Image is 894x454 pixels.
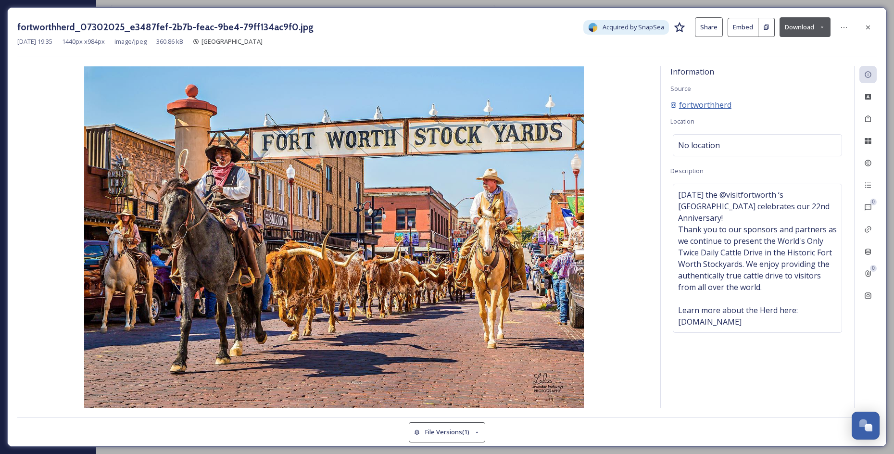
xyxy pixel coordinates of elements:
button: File Versions(1) [409,422,486,442]
h3: fortworthherd_07302025_e3487fef-2b7b-feac-9be4-79ff134ac9f0.jpg [17,20,314,34]
div: 0 [870,199,877,205]
button: Open Chat [852,412,880,440]
button: Download [780,17,831,37]
img: snapsea-logo.png [588,23,598,32]
a: fortworthherd [670,99,731,111]
span: [DATE] the @visitfortworth ‘s [GEOGRAPHIC_DATA] celebrates our 22nd Anniversary! Thank you to our... [678,189,837,328]
span: 1440 px x 984 px [62,37,105,46]
span: image/jpeg [114,37,147,46]
span: Location [670,117,694,126]
button: Share [695,17,723,37]
span: [GEOGRAPHIC_DATA] [201,37,263,46]
span: [DATE] 19:35 [17,37,52,46]
span: 360.86 kB [156,37,183,46]
button: Embed [728,18,758,37]
div: 0 [870,265,877,272]
img: 1j3SuUt3XEsddwuY5Et5Xf42KKRsXg0o2.jpg [17,66,651,408]
span: Description [670,166,704,175]
span: Information [670,66,714,77]
span: Source [670,84,691,93]
span: fortworthherd [679,99,731,111]
span: Acquired by SnapSea [603,23,664,32]
span: No location [678,139,720,151]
